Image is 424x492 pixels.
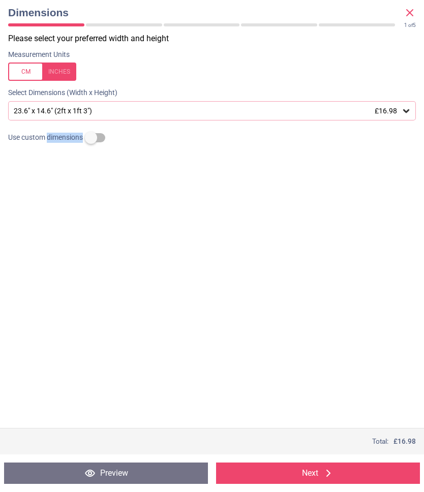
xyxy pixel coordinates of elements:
div: Total: [8,437,416,446]
span: 1 [404,22,407,28]
span: £ [393,437,416,446]
p: Please select your preferred width and height [8,33,424,44]
div: 23.6" x 14.6" (2ft x 1ft 3") [13,107,401,115]
span: Use custom dimensions [8,133,83,143]
div: of 5 [404,22,416,29]
button: Preview [4,463,208,484]
button: Next [216,463,420,484]
span: £16.98 [375,107,397,115]
span: 16.98 [398,437,416,445]
span: Dimensions [8,5,404,20]
label: Measurement Units [8,50,70,60]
